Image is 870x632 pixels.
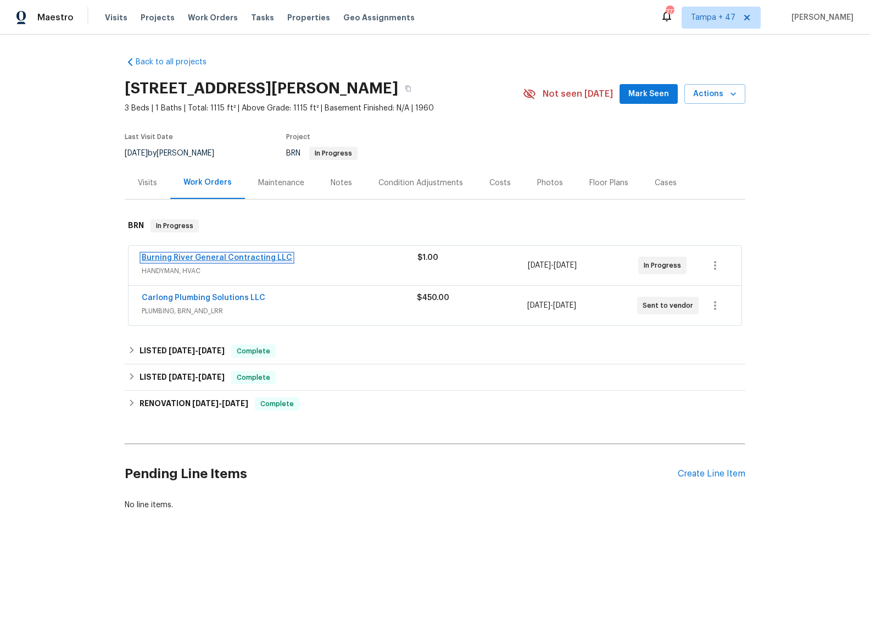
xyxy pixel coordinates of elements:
div: Notes [331,178,352,189]
span: Sent to vendor [643,300,698,311]
div: RENOVATION [DATE]-[DATE]Complete [125,391,745,417]
span: Maestro [37,12,74,23]
span: Complete [232,346,275,357]
span: Last Visit Date [125,134,173,140]
span: [DATE] [198,347,225,354]
span: Complete [232,372,275,383]
span: [DATE] [528,262,551,269]
span: - [528,260,577,271]
h6: LISTED [140,345,225,358]
div: by [PERSON_NAME] [125,147,227,160]
div: LISTED [DATE]-[DATE]Complete [125,364,745,391]
span: HANDYMAN, HVAC [142,265,417,276]
span: [DATE] [527,302,550,309]
div: Work Orders [183,177,232,188]
span: [DATE] [554,262,577,269]
span: Work Orders [188,12,238,23]
span: [DATE] [169,373,195,381]
span: Complete [256,398,298,409]
span: Project [286,134,310,140]
div: Cases [655,178,677,189]
span: Tasks [251,14,274,21]
a: Back to all projects [125,57,230,68]
span: [DATE] [198,373,225,381]
span: In Progress [152,220,198,231]
div: Condition Adjustments [378,178,463,189]
div: Costs [489,178,511,189]
span: Geo Assignments [343,12,415,23]
h6: LISTED [140,371,225,384]
div: Visits [138,178,157,189]
div: LISTED [DATE]-[DATE]Complete [125,338,745,364]
div: BRN In Progress [125,208,745,243]
span: - [169,373,225,381]
span: Projects [141,12,175,23]
span: Mark Seen [628,87,669,101]
a: Burning River General Contracting LLC [142,254,292,262]
h2: [STREET_ADDRESS][PERSON_NAME] [125,83,398,94]
div: No line items. [125,500,745,511]
span: Not seen [DATE] [543,88,613,99]
span: [DATE] [125,149,148,157]
div: Photos [537,178,563,189]
div: 777 [666,7,673,18]
div: Floor Plans [589,178,628,189]
span: [DATE] [553,302,576,309]
a: Carlong Plumbing Solutions LLC [142,294,265,302]
span: - [192,400,248,407]
h2: Pending Line Items [125,448,678,500]
h6: BRN [128,219,144,232]
span: [DATE] [169,347,195,354]
span: Tampa + 47 [691,12,735,23]
span: [DATE] [222,400,248,407]
span: In Progress [644,260,685,271]
span: [DATE] [192,400,219,407]
button: Mark Seen [620,84,678,104]
span: In Progress [310,150,356,157]
div: Create Line Item [678,469,745,479]
span: [PERSON_NAME] [787,12,854,23]
h6: RENOVATION [140,397,248,411]
span: - [527,300,576,311]
span: $1.00 [417,254,438,262]
span: PLUMBING, BRN_AND_LRR [142,306,417,317]
button: Actions [684,84,745,104]
span: Actions [693,87,737,101]
span: 3 Beds | 1 Baths | Total: 1115 ft² | Above Grade: 1115 ft² | Basement Finished: N/A | 1960 [125,103,523,114]
span: $450.00 [417,294,449,302]
button: Copy Address [398,79,418,98]
span: - [169,347,225,354]
span: Visits [105,12,127,23]
div: Maintenance [258,178,304,189]
span: BRN [286,149,358,157]
span: Properties [287,12,330,23]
